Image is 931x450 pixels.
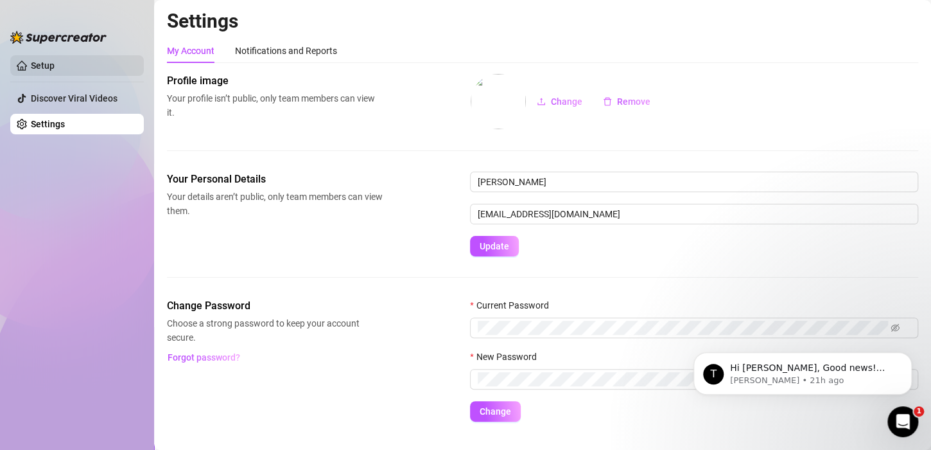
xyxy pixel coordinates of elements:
span: eye-invisible [891,323,900,332]
input: New Password [478,372,888,386]
span: Your details aren’t public, only team members can view them. [167,190,383,218]
img: profilePics%2FTqpyHnZnJiPs15JZ2rtomiAcwjg2.png [471,74,526,129]
button: Remove [593,91,661,112]
button: Update [470,236,519,256]
iframe: Intercom live chat [887,406,918,437]
input: Enter name [470,172,918,192]
button: Change [526,91,593,112]
a: Setup [31,60,55,71]
span: Change [551,96,582,107]
button: Forgot password? [167,347,240,368]
label: New Password [470,350,544,364]
span: Forgot password? [168,352,240,363]
div: My Account [167,44,214,58]
span: Update [480,241,509,251]
span: upload [537,97,546,106]
span: Remove [617,96,650,107]
span: 1 [914,406,924,417]
span: Your Personal Details [167,172,383,187]
input: Current Password [478,321,888,335]
span: Change [480,406,511,417]
iframe: Intercom notifications message [674,325,931,415]
span: Your profile isn’t public, only team members can view it. [167,91,383,120]
span: delete [603,97,612,106]
a: Discover Viral Videos [31,93,117,104]
h2: Settings [167,9,918,33]
span: Profile image [167,73,383,89]
div: Notifications and Reports [235,44,337,58]
button: Change [470,401,521,422]
span: Choose a strong password to keep your account secure. [167,316,383,345]
img: logo-BBDzfeDw.svg [10,31,107,44]
a: Settings [31,119,65,129]
input: Enter new email [470,204,918,224]
span: Change Password [167,298,383,314]
label: Current Password [470,298,557,312]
